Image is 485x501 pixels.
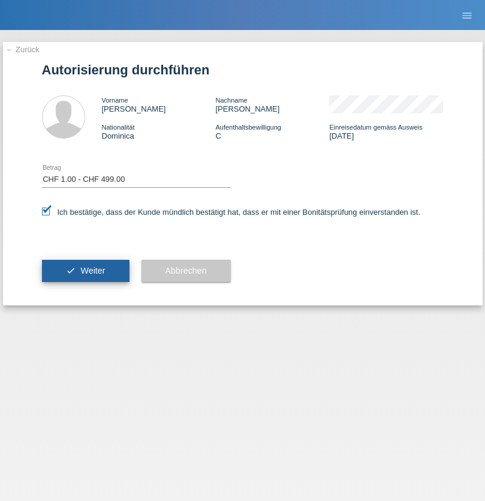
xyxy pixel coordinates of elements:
span: Nachname [215,97,247,104]
span: Nationalität [102,124,135,131]
div: Dominica [102,122,216,140]
div: [DATE] [329,122,443,140]
div: C [215,122,329,140]
div: [PERSON_NAME] [102,95,216,113]
i: menu [461,10,473,22]
span: Abbrechen [165,266,207,275]
span: Einreisedatum gemäss Ausweis [329,124,422,131]
button: Abbrechen [141,260,231,283]
a: ← Zurück [6,45,40,54]
a: menu [455,11,479,19]
span: Vorname [102,97,128,104]
i: check [66,266,76,275]
label: Ich bestätige, dass der Kunde mündlich bestätigt hat, dass er mit einer Bonitätsprüfung einversta... [42,208,421,217]
div: [PERSON_NAME] [215,95,329,113]
span: Weiter [80,266,105,275]
button: check Weiter [42,260,129,283]
span: Aufenthaltsbewilligung [215,124,281,131]
h1: Autorisierung durchführen [42,62,444,77]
